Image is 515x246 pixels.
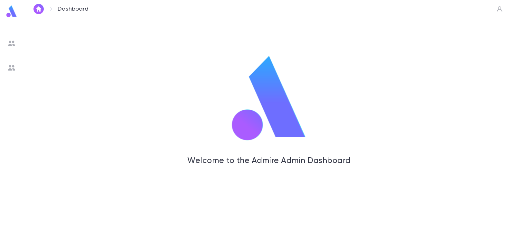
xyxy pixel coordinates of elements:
img: users_grey.add6a7b1bacd1fe57131ad36919bb8de.svg [8,64,15,72]
img: logo [5,5,18,18]
img: logo [223,54,315,144]
img: users_grey.add6a7b1bacd1fe57131ad36919bb8de.svg [8,40,15,47]
p: Dashboard [58,5,89,13]
h5: Welcome to the Admire Admin Dashboard [59,156,479,166]
img: home_white.a664292cf8c1dea59945f0da9f25487c.svg [35,6,42,12]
